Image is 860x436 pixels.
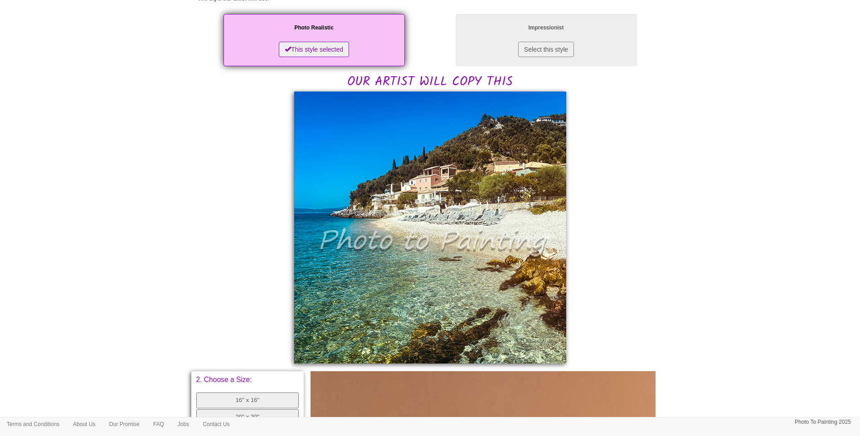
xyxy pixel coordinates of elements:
h2: OUR ARTIST WILL COPY THIS [198,12,662,89]
a: About Us [66,417,102,431]
p: Impressionist [465,23,628,33]
a: FAQ [146,417,171,431]
button: 16" x 16" [196,392,299,408]
p: Photo To Painting 2025 [795,417,851,427]
img: Tanya, please would you: [294,92,566,363]
button: This style selected [279,42,349,57]
a: Jobs [171,417,196,431]
p: 2. Choose a Size: [196,376,299,383]
button: 20" x 20" [196,409,299,425]
p: Photo Realistic [233,23,396,33]
a: Contact Us [196,417,236,431]
button: Select this style [518,42,574,57]
a: Our Promise [102,417,146,431]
